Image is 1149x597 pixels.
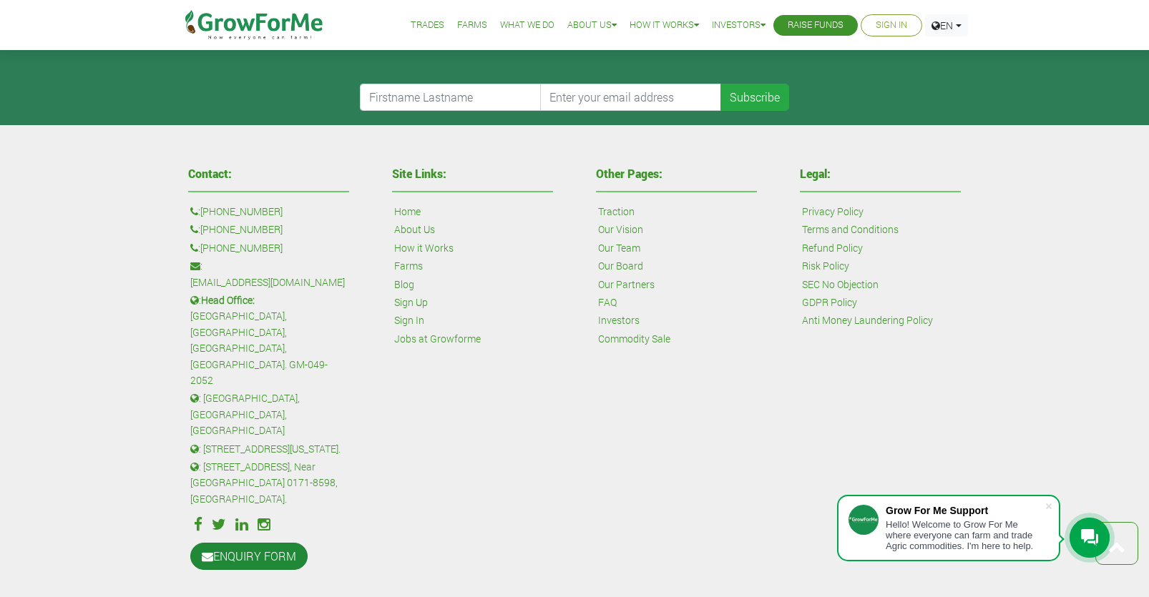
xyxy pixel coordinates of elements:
a: Jobs at Growforme [394,331,481,347]
a: What We Do [500,18,554,33]
a: Terms and Conditions [802,222,899,237]
a: Farms [394,258,423,274]
h4: Other Pages: [596,168,757,179]
input: Firstname Lastname [360,84,542,111]
p: : [STREET_ADDRESS], Near [GEOGRAPHIC_DATA] 0171-8598, [GEOGRAPHIC_DATA]. [190,459,347,507]
p: : [190,240,347,256]
h4: Legal: [800,168,961,179]
a: Home [394,204,421,219]
b: Head Office: [201,293,255,307]
p: : [STREET_ADDRESS][US_STATE]. [190,441,347,457]
a: Sign In [876,18,907,33]
p: : [190,204,347,219]
button: Subscribe [720,84,789,111]
a: Risk Policy [802,258,849,274]
a: How it Works [394,240,454,256]
a: Refund Policy [802,240,863,256]
a: Trades [411,18,444,33]
a: SEC No Objection [802,277,879,292]
a: Commodity Sale [598,331,670,347]
a: Investors [712,18,766,33]
input: Enter your email address [540,84,722,111]
a: Privacy Policy [802,204,864,219]
a: [EMAIL_ADDRESS][DOMAIN_NAME] [190,275,345,290]
a: ENQUIRY FORM [190,543,308,570]
a: [PHONE_NUMBER] [200,204,283,219]
a: How it Works [630,18,699,33]
a: Our Partners [598,277,655,292]
a: About Us [567,18,617,33]
a: Raise Funds [788,18,844,33]
a: Our Team [598,240,640,256]
a: About Us [394,222,435,237]
a: FAQ [598,295,617,310]
a: [PHONE_NUMBER] [200,240,283,256]
a: Our Board [598,258,643,274]
div: Hello! Welcome to Grow For Me where everyone can farm and trade Agric commodities. I'm here to help. [886,519,1045,551]
a: Sign Up [394,295,428,310]
iframe: reCAPTCHA [360,28,577,84]
p: : [GEOGRAPHIC_DATA], [GEOGRAPHIC_DATA], [GEOGRAPHIC_DATA], [GEOGRAPHIC_DATA]. GM-049-2052 [190,292,347,388]
p: : [190,258,347,290]
a: Blog [394,277,414,292]
a: Traction [598,204,635,219]
h4: Contact: [188,168,349,179]
a: Anti Money Laundering Policy [802,312,933,328]
a: Sign In [394,312,424,328]
a: Investors [598,312,640,328]
a: Farms [457,18,487,33]
a: [PHONE_NUMBER] [200,222,283,237]
p: : [GEOGRAPHIC_DATA], [GEOGRAPHIC_DATA], [GEOGRAPHIC_DATA] [190,390,347,438]
p: : [190,222,347,237]
a: Our Vision [598,222,643,237]
a: GDPR Policy [802,295,857,310]
h4: Site Links: [392,168,553,179]
a: EN [925,14,968,36]
div: Grow For Me Support [886,505,1045,516]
